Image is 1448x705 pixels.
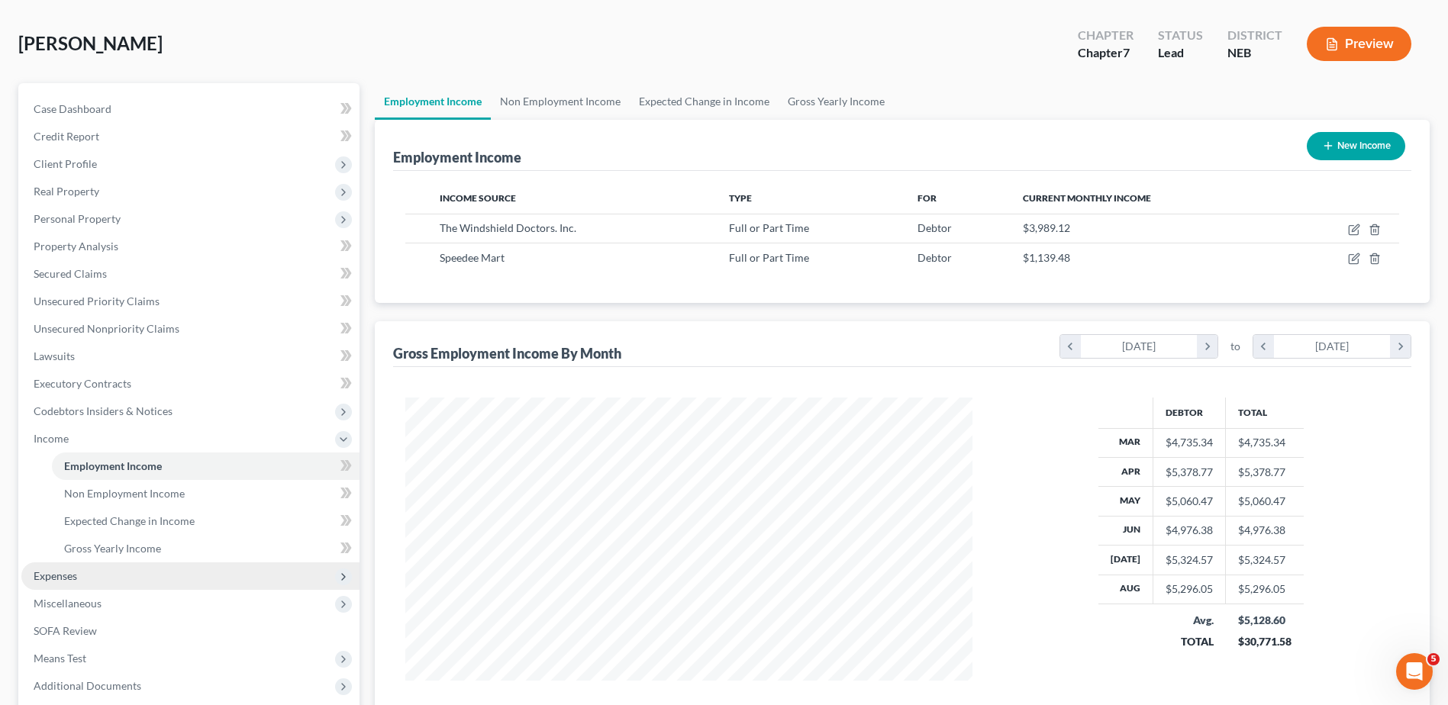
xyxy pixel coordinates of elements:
div: $5,128.60 [1238,613,1292,628]
span: Unsecured Nonpriority Claims [34,322,179,335]
span: Secured Claims [34,267,107,280]
a: Gross Yearly Income [779,83,894,120]
td: $5,378.77 [1226,457,1304,486]
span: $3,989.12 [1023,221,1070,234]
th: May [1098,487,1153,516]
td: $5,296.05 [1226,575,1304,604]
div: $30,771.58 [1238,634,1292,649]
td: $4,976.38 [1226,516,1304,545]
a: Non Employment Income [52,480,360,507]
span: Debtor [917,221,952,234]
i: chevron_left [1253,335,1274,358]
a: Credit Report [21,123,360,150]
span: Type [729,192,752,204]
span: Speedee Mart [440,251,505,264]
div: $5,296.05 [1166,581,1213,597]
span: 5 [1427,653,1440,665]
th: Mar [1098,428,1153,457]
span: Expected Change in Income [64,514,195,527]
span: Employment Income [64,459,162,472]
span: $1,139.48 [1023,251,1070,264]
th: Jun [1098,516,1153,545]
div: $5,060.47 [1166,494,1213,509]
div: $5,378.77 [1166,465,1213,480]
span: Full or Part Time [729,251,809,264]
span: Lawsuits [34,349,75,362]
div: $5,324.57 [1166,552,1213,568]
span: Debtor [917,251,952,264]
div: Chapter [1078,27,1134,44]
a: Non Employment Income [491,83,630,120]
th: [DATE] [1098,546,1153,575]
a: Expected Change in Income [52,507,360,535]
span: Executory Contracts [34,377,131,390]
div: Chapter [1078,44,1134,62]
iframe: Intercom live chat [1396,653,1433,690]
a: Secured Claims [21,260,360,288]
div: [DATE] [1274,335,1391,358]
span: Unsecured Priority Claims [34,295,160,307]
span: Income [34,432,69,445]
span: to [1230,339,1240,354]
span: For [917,192,937,204]
span: Miscellaneous [34,597,102,610]
i: chevron_left [1060,335,1081,358]
span: The Windshield Doctors. Inc. [440,221,576,234]
a: Expected Change in Income [630,83,779,120]
span: Client Profile [34,157,97,170]
span: Additional Documents [34,679,141,692]
button: Preview [1307,27,1411,61]
div: Employment Income [393,148,521,166]
button: New Income [1307,132,1405,160]
a: Property Analysis [21,233,360,260]
span: Credit Report [34,130,99,143]
div: NEB [1227,44,1282,62]
th: Total [1226,398,1304,428]
div: [DATE] [1081,335,1198,358]
div: District [1227,27,1282,44]
span: Means Test [34,652,86,665]
td: $5,324.57 [1226,546,1304,575]
a: SOFA Review [21,617,360,645]
a: Case Dashboard [21,95,360,123]
span: Full or Part Time [729,221,809,234]
a: Executory Contracts [21,370,360,398]
th: Aug [1098,575,1153,604]
span: Current Monthly Income [1023,192,1151,204]
span: Codebtors Insiders & Notices [34,404,173,417]
div: Status [1158,27,1203,44]
a: Unsecured Priority Claims [21,288,360,315]
th: Apr [1098,457,1153,486]
span: Expenses [34,569,77,582]
a: Gross Yearly Income [52,535,360,562]
span: Gross Yearly Income [64,542,161,555]
div: Avg. [1166,613,1214,628]
a: Employment Income [52,452,360,480]
span: 7 [1123,45,1130,60]
span: Case Dashboard [34,102,111,115]
i: chevron_right [1390,335,1411,358]
span: [PERSON_NAME] [18,32,163,54]
i: chevron_right [1197,335,1217,358]
td: $5,060.47 [1226,487,1304,516]
td: $4,735.34 [1226,428,1304,457]
span: Property Analysis [34,240,118,253]
a: Employment Income [375,83,491,120]
div: $4,735.34 [1166,435,1213,450]
th: Debtor [1153,398,1226,428]
span: Personal Property [34,212,121,225]
div: Gross Employment Income By Month [393,344,621,362]
a: Lawsuits [21,343,360,370]
div: TOTAL [1166,634,1214,649]
a: Unsecured Nonpriority Claims [21,315,360,343]
div: $4,976.38 [1166,523,1213,538]
div: Lead [1158,44,1203,62]
span: Income Source [440,192,516,204]
span: Real Property [34,185,99,198]
span: SOFA Review [34,624,97,637]
span: Non Employment Income [64,487,185,500]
